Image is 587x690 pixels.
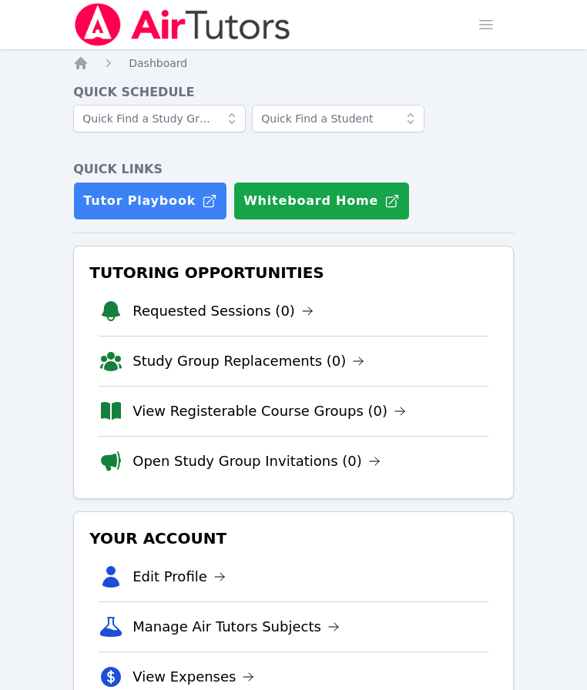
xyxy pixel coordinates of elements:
[132,400,406,422] a: View Registerable Course Groups (0)
[73,105,246,132] input: Quick Find a Study Group
[86,259,501,286] h3: Tutoring Opportunities
[132,666,254,688] a: View Expenses
[132,566,226,588] a: Edit Profile
[73,160,514,179] h4: Quick Links
[252,105,424,132] input: Quick Find a Student
[129,55,187,71] a: Dashboard
[132,616,340,638] a: Manage Air Tutors Subjects
[132,300,314,322] a: Requested Sessions (0)
[73,83,514,102] h4: Quick Schedule
[129,57,187,69] span: Dashboard
[73,182,227,220] a: Tutor Playbook
[233,182,410,220] button: Whiteboard Home
[86,524,501,552] h3: Your Account
[73,3,291,46] img: Air Tutors
[132,350,364,372] a: Study Group Replacements (0)
[132,451,381,472] a: Open Study Group Invitations (0)
[73,55,514,71] nav: Breadcrumb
